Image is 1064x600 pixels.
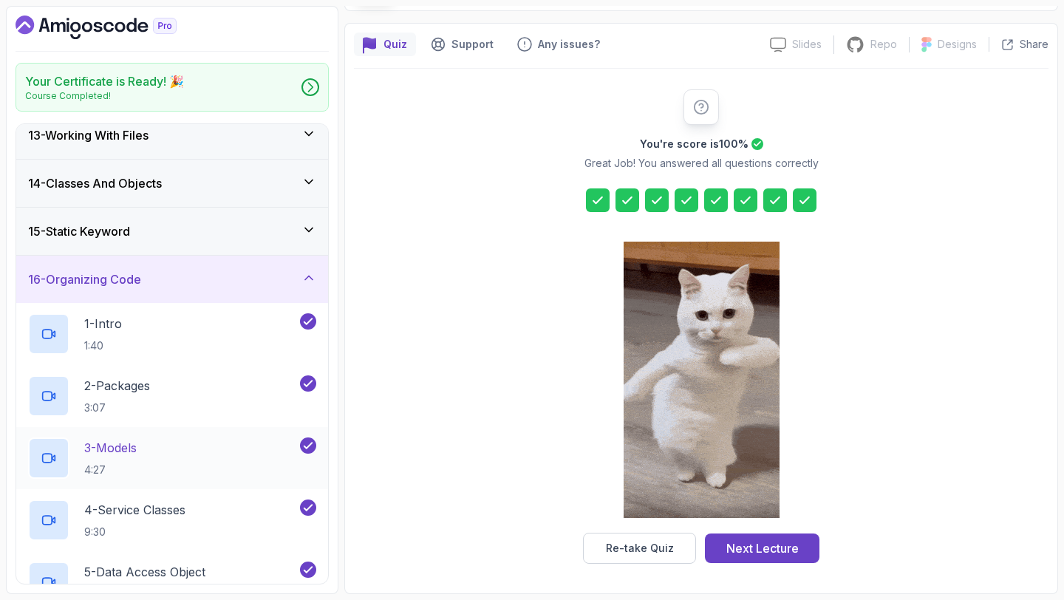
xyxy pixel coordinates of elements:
p: 4 - Service Classes [84,501,185,519]
p: Slides [792,37,822,52]
p: Quiz [383,37,407,52]
p: Share [1020,37,1048,52]
button: Support button [422,33,502,56]
button: Share [989,37,1048,52]
button: 4-Service Classes9:30 [28,500,316,541]
p: Designs [938,37,977,52]
p: 5 - Data Access Object [84,563,205,581]
p: Any issues? [538,37,600,52]
a: Dashboard [16,16,211,39]
p: 1 - Intro [84,315,122,333]
p: 4:27 [84,463,137,477]
p: Repo [870,37,897,52]
p: 3:07 [84,400,150,415]
div: Re-take Quiz [606,541,674,556]
h3: 13 - Working With Files [28,126,149,144]
p: Support [451,37,494,52]
p: 1:40 [84,338,122,353]
button: 14-Classes And Objects [16,160,328,207]
button: 15-Static Keyword [16,208,328,255]
p: 3 - Models [84,439,137,457]
button: Re-take Quiz [583,533,696,564]
button: Next Lecture [705,533,819,563]
div: Next Lecture [726,539,799,557]
a: Your Certificate is Ready! 🎉Course Completed! [16,63,329,112]
h3: 14 - Classes And Objects [28,174,162,192]
img: cool-cat [624,242,780,518]
button: quiz button [354,33,416,56]
h3: 15 - Static Keyword [28,222,130,240]
h2: Your Certificate is Ready! 🎉 [25,72,184,90]
h2: You're score is 100 % [640,137,748,151]
p: 2 - Packages [84,377,150,395]
button: 13-Working With Files [16,112,328,159]
button: 16-Organizing Code [16,256,328,303]
p: 9:30 [84,525,185,539]
p: Great Job! You answered all questions correctly [584,156,819,171]
h3: 16 - Organizing Code [28,270,141,288]
button: 2-Packages3:07 [28,375,316,417]
button: Feedback button [508,33,609,56]
p: Course Completed! [25,90,184,102]
button: 3-Models4:27 [28,437,316,479]
button: 1-Intro1:40 [28,313,316,355]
